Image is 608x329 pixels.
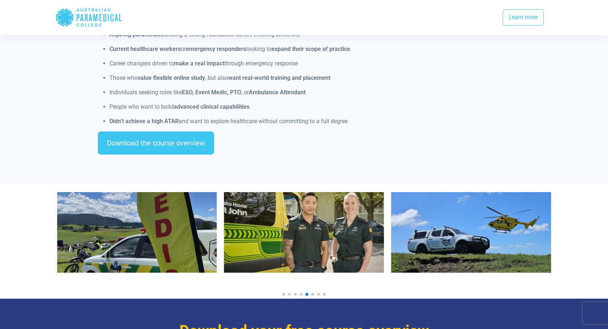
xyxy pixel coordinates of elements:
span: Go to slide 3 [294,293,297,296]
p: Those who , but also [109,74,511,82]
span: Go to slide 7 [317,293,320,296]
strong: want real-world training and placement [228,74,330,81]
span: Go to slide 8 [323,293,326,296]
span: Go to slide 2 [288,293,291,296]
strong: Ambulance Attendant [249,89,305,96]
div: 6 / 10 [224,192,384,284]
strong: advanced clinical capabilities [174,103,249,110]
p: or looking to [109,45,511,53]
div: 5 / 10 [57,192,217,284]
p: People who want to build [109,103,511,111]
img: Image [57,192,217,273]
strong: emergency responders [186,46,246,52]
img: Image [224,192,384,273]
img: Image [391,192,551,273]
a: Download the course overview [98,131,214,155]
strong: value flexible online study [138,74,205,81]
span: Go to slide 6 [311,293,314,296]
strong: expand their scope of practice [272,46,350,52]
p: Individuals seeking roles like , or [109,88,511,97]
strong: ESO, Event Medic, PTO [182,89,241,96]
strong: Didn’t achieve a high ATAR [109,118,179,125]
span: Go to slide 4 [300,293,303,296]
span: Go to slide 1 [282,293,285,296]
p: Career changers driven to through emergency response [109,59,511,68]
span: Go to slide 5 [305,293,308,296]
strong: Current healthcare workers [109,46,181,52]
div: 7 / 10 [391,192,551,284]
strong: make a real impact [174,60,224,67]
p: and want to explore healthcare without committing to a full degree [109,117,511,126]
a: Learn more [503,9,544,26]
div: Australian Paramedical College [56,6,122,29]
